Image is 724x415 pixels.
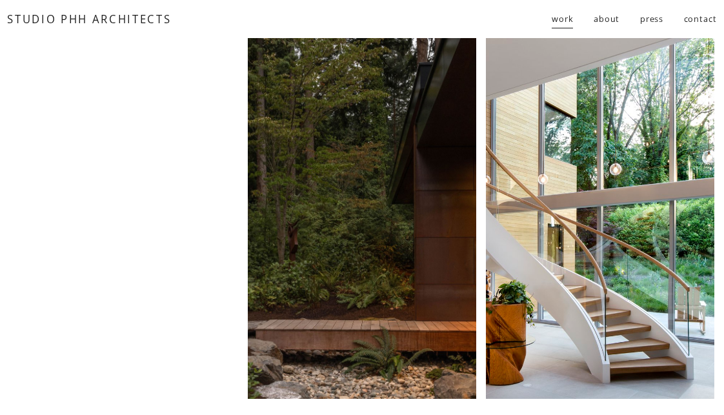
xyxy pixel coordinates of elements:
a: contact [684,8,717,30]
a: STUDIO PHH ARCHITECTS [7,12,171,26]
a: about [594,8,619,30]
a: press [640,8,663,30]
span: work [552,9,574,30]
a: folder dropdown [552,8,574,30]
